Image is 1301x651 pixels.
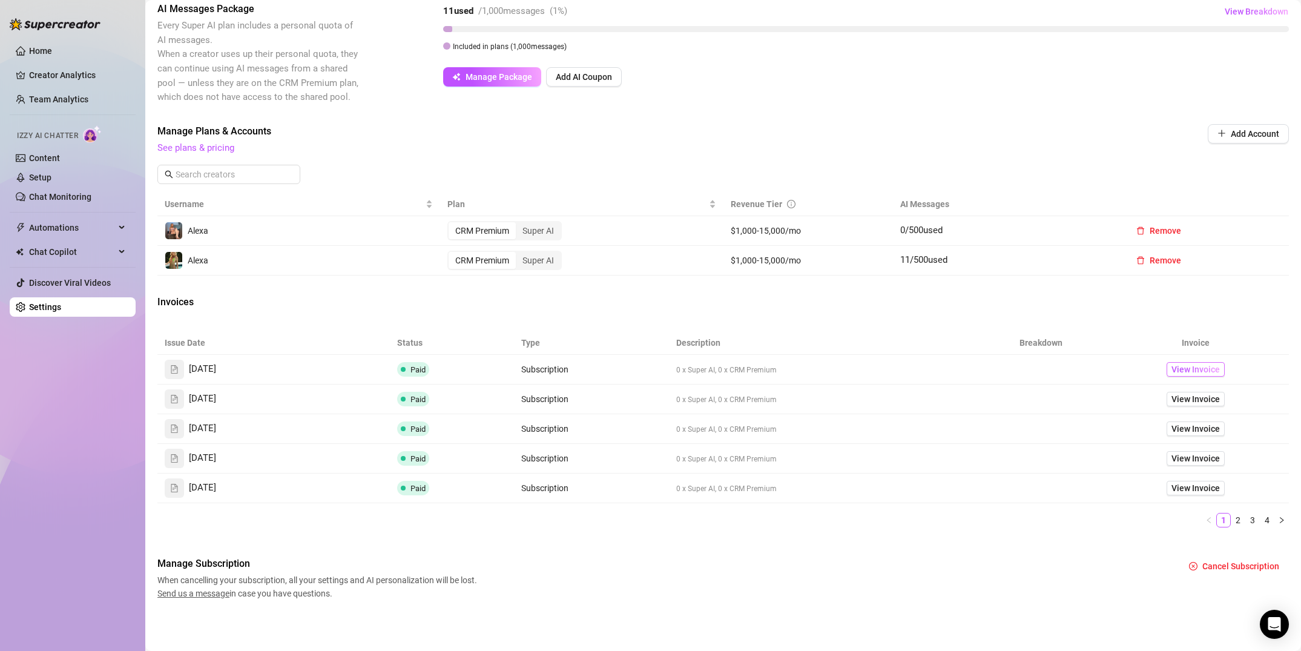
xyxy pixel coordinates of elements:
span: file-text [170,454,179,463]
img: Alexa [165,222,182,239]
th: Username [157,193,440,216]
td: 0 x Super AI, 0 x CRM Premium [669,385,979,414]
span: right [1278,517,1285,524]
button: Remove [1127,251,1191,270]
a: Home [29,46,52,56]
span: AI Messages Package [157,2,361,16]
span: delete [1136,226,1145,235]
th: AI Messages [893,193,1119,216]
div: segmented control [447,251,562,270]
a: Settings [29,302,61,312]
span: close-circle [1189,562,1197,570]
span: Subscription [521,454,568,463]
div: CRM Premium [449,252,516,269]
div: Super AI [516,252,561,269]
span: Add Account [1231,129,1279,139]
span: Paid [410,484,426,493]
li: Next Page [1274,513,1289,527]
td: $1,000-15,000/mo [723,216,893,246]
td: $1,000-15,000/mo [723,246,893,276]
span: [DATE] [189,362,216,377]
span: Cancel Subscription [1202,561,1279,571]
span: Manage Subscription [157,557,481,571]
span: 11 / 500 used [900,254,947,265]
div: segmented control [447,221,562,240]
span: Manage Plans & Accounts [157,124,1125,139]
a: 1 [1217,514,1230,527]
li: 4 [1260,513,1274,527]
span: Invoices [157,295,361,309]
span: Paid [410,454,426,463]
input: Search creators [176,168,283,181]
span: View Breakdown [1225,7,1288,16]
span: file-text [170,484,179,492]
span: plus [1217,129,1226,137]
a: 4 [1260,514,1274,527]
span: [DATE] [189,451,216,466]
span: search [165,170,173,179]
span: file-text [170,365,179,374]
span: file-text [170,395,179,403]
button: Manage Package [443,67,541,87]
span: file-text [170,425,179,433]
span: ( 1 %) [550,5,567,16]
a: Discover Viral Videos [29,278,111,288]
span: Subscription [521,365,568,374]
li: 2 [1231,513,1245,527]
span: Username [165,197,423,211]
span: info-circle [787,200,795,208]
a: Chat Monitoring [29,192,91,202]
button: left [1202,513,1216,527]
a: View Invoice [1167,362,1225,377]
button: Add AI Coupon [546,67,622,87]
div: CRM Premium [449,222,516,239]
a: Setup [29,173,51,182]
span: left [1205,517,1213,524]
span: Paid [410,365,426,374]
td: 0 x Super AI, 0 x CRM Premium [669,355,979,385]
span: View Invoice [1171,452,1220,465]
span: Send us a message [157,589,229,598]
span: Every Super AI plan includes a personal quota of AI messages. When a creator uses up their person... [157,20,358,102]
div: Open Intercom Messenger [1260,610,1289,639]
span: Add AI Coupon [556,72,612,82]
span: Manage Package [466,72,532,82]
span: Included in plans ( 1,000 messages) [453,42,567,51]
span: Paid [410,395,426,404]
a: View Invoice [1167,421,1225,436]
span: Subscription [521,424,568,434]
span: 0 / 500 used [900,225,943,236]
span: Remove [1150,226,1181,236]
th: Invoice [1103,331,1289,355]
a: View Invoice [1167,392,1225,406]
button: right [1274,513,1289,527]
td: 0 x Super AI, 0 x CRM Premium [669,414,979,444]
a: 2 [1231,514,1245,527]
a: View Invoice [1167,451,1225,466]
span: Remove [1150,256,1181,265]
span: Subscription [521,483,568,493]
span: Automations [29,218,115,237]
strong: 11 used [443,5,473,16]
span: Revenue Tier [731,199,782,209]
a: Creator Analytics [29,65,126,85]
span: View Invoice [1171,422,1220,435]
td: 0 x Super AI, 0 x CRM Premium [669,444,979,474]
th: Issue Date [157,331,390,355]
span: 0 x Super AI, 0 x CRM Premium [676,484,777,493]
div: Super AI [516,222,561,239]
a: See plans & pricing [157,142,234,153]
img: logo-BBDzfeDw.svg [10,18,100,30]
span: Paid [410,425,426,434]
span: 0 x Super AI, 0 x CRM Premium [676,395,777,404]
span: Subscription [521,394,568,404]
span: 0 x Super AI, 0 x CRM Premium [676,425,777,434]
li: Previous Page [1202,513,1216,527]
th: Description [669,331,979,355]
span: View Invoice [1171,363,1220,376]
td: 0 x Super AI, 0 x CRM Premium [669,474,979,503]
li: 3 [1245,513,1260,527]
a: 3 [1246,514,1259,527]
span: / 1,000 messages [478,5,545,16]
span: Chat Copilot [29,242,115,262]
